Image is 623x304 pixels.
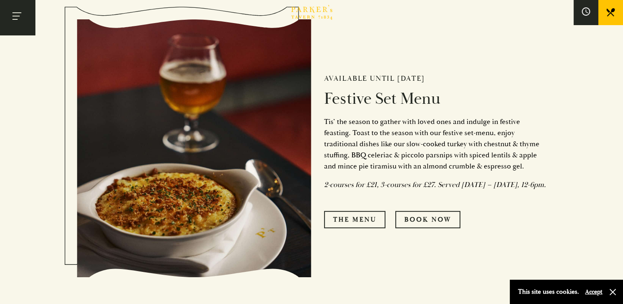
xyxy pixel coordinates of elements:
[585,288,602,296] button: Accept
[324,180,546,189] em: 2-courses for £21, 3-courses for £27. Served [DATE] – [DATE], 12-6pm.
[324,74,546,83] h2: Available until [DATE]
[324,89,546,109] h2: Festive Set Menu
[324,211,385,228] a: The Menu
[518,286,579,298] p: This site uses cookies.
[324,116,546,172] p: Tis’ the season to gather with loved ones and indulge in festive feasting. Toast to the season wi...
[395,211,460,228] a: Book Now
[609,288,617,296] button: Close and accept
